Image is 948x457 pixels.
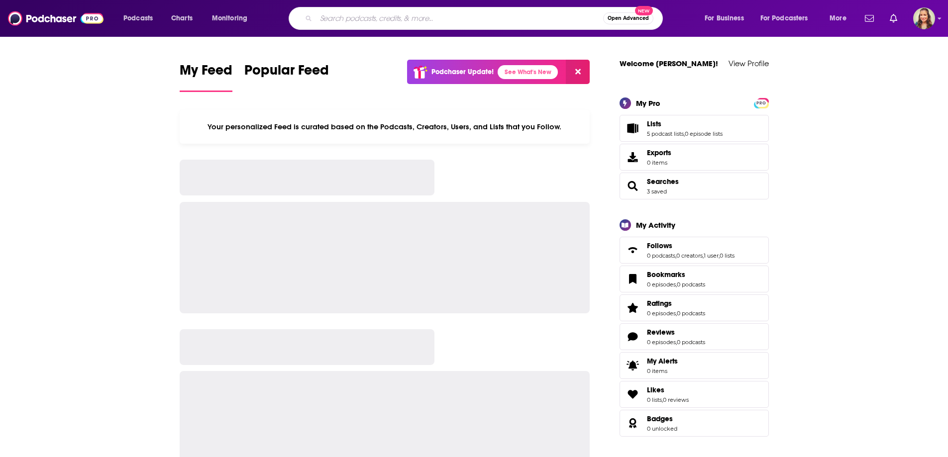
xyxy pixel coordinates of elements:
span: Exports [623,150,643,164]
span: , [676,339,677,346]
span: Bookmarks [620,266,769,292]
a: Badges [623,416,643,430]
a: Likes [623,387,643,401]
button: Show profile menu [913,7,935,29]
span: New [635,6,653,15]
span: Follows [620,237,769,264]
a: Bookmarks [647,270,705,279]
input: Search podcasts, credits, & more... [316,10,603,26]
span: Reviews [647,328,675,337]
a: 0 episodes [647,339,676,346]
a: 0 lists [720,252,735,259]
a: 0 podcasts [647,252,675,259]
a: Charts [165,10,199,26]
span: For Business [705,11,744,25]
a: 0 podcasts [677,339,705,346]
a: Likes [647,385,689,394]
a: 0 creators [676,252,703,259]
span: Podcasts [123,11,153,25]
span: Bookmarks [647,270,685,279]
a: Show notifications dropdown [886,10,901,27]
span: Reviews [620,323,769,350]
a: 3 saved [647,188,667,195]
a: 0 episode lists [685,130,723,137]
a: Ratings [623,301,643,315]
div: My Activity [636,220,675,230]
a: See What's New [498,65,558,79]
span: Likes [620,381,769,408]
span: Follows [647,241,672,250]
span: Badges [647,414,673,423]
a: 0 episodes [647,281,676,288]
span: My Feed [180,62,232,85]
p: Podchaser Update! [431,68,494,76]
span: Exports [647,148,671,157]
span: 0 items [647,367,678,374]
a: Ratings [647,299,705,308]
a: Bookmarks [623,272,643,286]
span: Likes [647,385,664,394]
a: Popular Feed [244,62,329,92]
span: Searches [620,173,769,199]
a: 5 podcast lists [647,130,684,137]
a: Searches [623,179,643,193]
a: Show notifications dropdown [861,10,878,27]
span: , [719,252,720,259]
span: , [675,252,676,259]
button: Open AdvancedNew [603,12,653,24]
span: PRO [755,99,767,107]
a: Lists [647,119,723,128]
span: Ratings [620,294,769,321]
a: Follows [647,241,735,250]
span: Popular Feed [244,62,329,85]
a: 0 podcasts [677,281,705,288]
a: PRO [755,98,767,106]
div: Your personalized Feed is curated based on the Podcasts, Creators, Users, and Lists that you Follow. [180,110,590,144]
span: Lists [647,119,661,128]
button: open menu [116,10,166,26]
a: 0 unlocked [647,425,677,432]
div: My Pro [636,98,660,108]
button: open menu [823,10,859,26]
button: open menu [698,10,756,26]
span: , [676,281,677,288]
span: Logged in as adriana.guzman [913,7,935,29]
span: Charts [171,11,193,25]
a: View Profile [729,59,769,68]
a: 0 reviews [663,396,689,403]
img: User Profile [913,7,935,29]
a: 0 episodes [647,310,676,317]
span: , [684,130,685,137]
span: For Podcasters [760,11,808,25]
a: 0 podcasts [677,310,705,317]
a: Searches [647,177,679,186]
a: Reviews [623,330,643,344]
a: My Alerts [620,352,769,379]
a: 0 lists [647,396,662,403]
span: Open Advanced [608,16,649,21]
a: Exports [620,144,769,171]
span: Monitoring [212,11,247,25]
span: Badges [620,410,769,437]
a: Lists [623,121,643,135]
a: Welcome [PERSON_NAME]! [620,59,718,68]
span: Ratings [647,299,672,308]
span: , [703,252,704,259]
a: Podchaser - Follow, Share and Rate Podcasts [8,9,104,28]
a: Badges [647,414,677,423]
a: Reviews [647,328,705,337]
span: My Alerts [647,357,678,366]
span: More [830,11,846,25]
a: My Feed [180,62,232,92]
span: 0 items [647,159,671,166]
span: , [676,310,677,317]
button: open menu [205,10,260,26]
span: My Alerts [623,359,643,372]
a: 1 user [704,252,719,259]
span: , [662,396,663,403]
div: Search podcasts, credits, & more... [298,7,672,30]
span: Lists [620,115,769,142]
